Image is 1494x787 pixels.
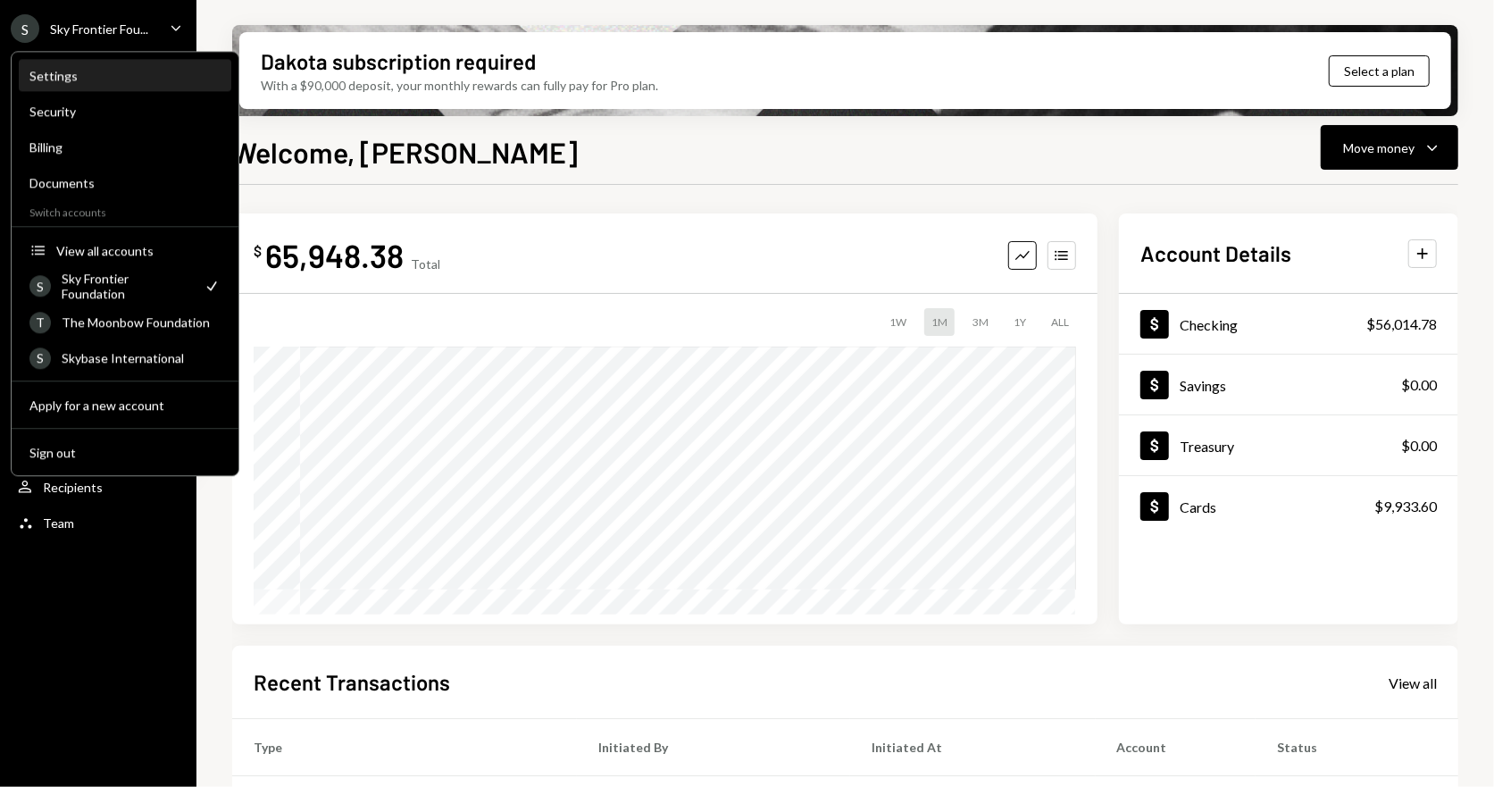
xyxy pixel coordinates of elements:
a: TThe Moonbow Foundation [19,306,231,338]
a: Checking$56,014.78 [1119,294,1458,354]
a: Billing [19,130,231,163]
a: Security [19,95,231,127]
div: Sign out [29,445,221,460]
div: T [29,312,51,333]
div: $0.00 [1401,374,1437,396]
div: The Moonbow Foundation [62,314,221,330]
button: Move money [1321,125,1458,170]
div: View all accounts [56,243,221,258]
div: Sky Frontier Fou... [50,21,148,37]
a: Cards$9,933.60 [1119,476,1458,536]
h2: Recent Transactions [254,667,450,697]
button: Select a plan [1329,55,1430,87]
div: Team [43,515,74,531]
div: Savings [1180,377,1226,394]
div: $56,014.78 [1366,314,1437,335]
div: Apply for a new account [29,398,221,413]
a: Recipients [11,471,186,503]
div: Cards [1180,498,1216,515]
div: Total [411,256,440,272]
div: $9,933.60 [1374,496,1437,517]
div: Skybase International [62,350,221,365]
div: Billing [29,139,221,155]
div: $0.00 [1401,435,1437,456]
div: Treasury [1180,438,1234,455]
div: Documents [29,175,221,190]
th: Account [1096,719,1256,776]
div: 1Y [1006,308,1033,336]
div: Recipients [43,480,103,495]
div: View all [1389,674,1437,692]
div: Switch accounts [12,202,238,219]
div: Security [29,104,221,119]
div: With a $90,000 deposit, your monthly rewards can fully pay for Pro plan. [261,76,658,95]
a: Treasury$0.00 [1119,415,1458,475]
div: $ [254,242,262,260]
div: Settings [29,68,221,83]
div: S [29,347,51,369]
div: ALL [1044,308,1076,336]
a: View all [1389,673,1437,692]
div: Sky Frontier Foundation [62,271,192,301]
div: 65,948.38 [265,235,404,275]
th: Initiated At [850,719,1096,776]
div: Checking [1180,316,1238,333]
th: Status [1256,719,1458,776]
button: Sign out [19,437,231,469]
div: S [29,275,51,297]
div: 1W [882,308,914,336]
div: Dakota subscription required [261,46,536,76]
th: Initiated By [577,719,850,776]
a: SSkybase International [19,341,231,373]
a: Documents [19,166,231,198]
h2: Account Details [1140,239,1291,268]
div: Move money [1343,138,1415,157]
a: Savings$0.00 [1119,355,1458,414]
button: View all accounts [19,235,231,267]
div: 1M [924,308,955,336]
a: Team [11,507,186,539]
button: Apply for a new account [19,389,231,422]
div: 3M [965,308,996,336]
th: Type [232,719,577,776]
div: S [11,14,39,43]
h1: Welcome, [PERSON_NAME] [232,134,578,170]
a: Settings [19,59,231,91]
